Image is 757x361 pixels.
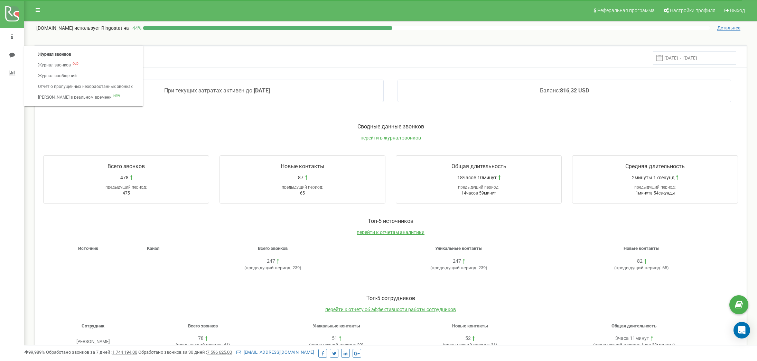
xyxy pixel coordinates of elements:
a: Отчет о пропущенных необработанных звонках [31,81,140,92]
span: предыдущий период: [458,185,499,190]
span: Новые контакты [452,323,488,328]
div: 247 [453,258,461,265]
td: [PERSON_NAME] [50,332,136,352]
span: Уникальные контакты [435,246,483,251]
span: ( 31 ) [443,342,497,348]
span: предыдущий период: [177,342,223,348]
span: предыдущий период: [634,185,676,190]
span: 475 [123,191,130,196]
span: Всего звонков [188,323,218,328]
span: 18часов 10минут [457,174,497,181]
a: перейти к отчету об эффективности работы сотрудников [325,307,456,312]
a: При текущих затратах активен до:[DATE] [164,87,270,94]
span: ( 29 ) [309,342,364,348]
span: Канал [147,246,159,251]
span: предыдущий период: [282,185,323,190]
span: Общая длительность [611,323,656,328]
span: 2минуты 17секунд [632,174,674,181]
span: предыдущий период: [444,342,490,348]
span: Сотрудник [82,323,104,328]
img: ringostat logo [5,6,19,21]
div: Open Intercom Messenger [733,322,750,339]
span: Сводные данные звонков [357,123,424,130]
a: Журнал звонковOLD [31,60,140,71]
span: 14часов 59минут [461,191,496,196]
span: При текущих затратах активен до: [164,87,254,94]
div: 52 [465,335,471,342]
span: Toп-5 источников [368,218,413,224]
div: 3часа 11минут [615,335,649,342]
p: 44 % [129,25,143,31]
span: Новые контакты [281,163,324,170]
div: 78 [198,335,204,342]
span: 99,989% [24,350,45,355]
span: 1минута 54секунды [636,191,675,196]
span: Детальнее [717,25,740,31]
span: ( 65 ) [614,265,669,270]
span: Уникальные контакты [313,323,360,328]
div: 51 [332,335,337,342]
span: Источник [78,246,98,251]
span: 65 [300,191,305,196]
span: Общая длительность [451,163,506,170]
span: ( 239 ) [430,265,487,270]
span: Всего звонков [108,163,145,170]
span: Реферальная программа [597,8,655,13]
a: [PERSON_NAME] в реальном времениNEW [31,92,140,103]
span: ( 239 ) [244,265,301,270]
span: предыдущий период: [310,342,356,348]
span: Настройки профиля [670,8,716,13]
span: предыдущий период: [246,265,291,270]
span: Обработано звонков за 30 дней : [138,350,232,355]
span: Средняя длительность [625,163,685,170]
span: Toп-5 сотрудников [366,295,415,301]
div: 247 [267,258,275,265]
span: Всего звонков [258,246,288,251]
span: 478 [120,174,129,181]
a: [EMAIL_ADDRESS][DOMAIN_NAME] [236,350,314,355]
span: предыдущий период: [432,265,477,270]
span: Обработано звонков за 7 дней : [46,350,137,355]
span: Новые контакты [624,246,660,251]
span: предыдущий период: [616,265,661,270]
u: 1 744 194,00 [112,350,137,355]
a: Баланс:816,32 USD [540,87,589,94]
u: 7 596 625,00 [207,350,232,355]
span: предыдущий период: [105,185,147,190]
a: Журнал сообщений [31,71,140,81]
a: перейти в журнал звонков [361,135,421,141]
span: Баланс: [540,87,560,94]
div: 82 [637,258,643,265]
span: использует Ringostat на [74,25,129,31]
a: перейти к отчетам аналитики [357,229,424,235]
p: [DOMAIN_NAME] [36,25,129,31]
span: предыдущий период: [595,342,640,348]
span: ( 1час 33минуты ) [593,342,675,348]
span: ( 41 ) [176,342,230,348]
span: Выход [730,8,745,13]
span: 87 [298,174,303,181]
a: Журнал звонков [31,49,140,60]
